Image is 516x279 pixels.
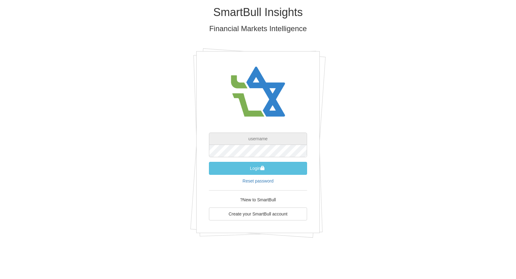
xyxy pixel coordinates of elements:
[209,162,307,175] button: Login
[209,133,307,145] input: username
[243,178,273,183] a: Reset password
[240,197,276,202] span: New to SmartBull?
[209,207,307,220] a: Create your SmartBull account
[77,25,439,33] h3: Financial Markets Intelligence
[227,61,289,123] img: avatar
[77,6,439,18] h1: SmartBull Insights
